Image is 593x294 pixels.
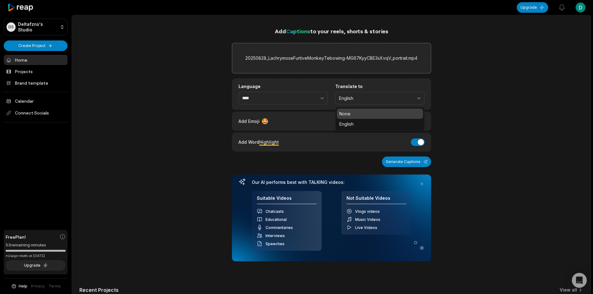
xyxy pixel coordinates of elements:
[266,233,285,238] span: Interviews
[4,107,68,119] span: Connect Socials
[286,28,310,35] span: Captions
[355,225,377,230] span: Live Videos
[346,195,406,204] h4: Not Suitable Videos
[266,217,287,222] span: Educational
[238,138,279,146] div: Add Word
[560,287,577,293] a: View all
[6,260,66,271] button: Upgrade
[4,96,68,106] a: Calendar
[232,27,431,35] h1: Add to your reels, shorts & stories
[4,66,68,77] a: Projects
[31,283,45,289] a: Privacy
[517,2,548,13] button: Upgrade
[6,242,66,248] div: 53 remaining minutes
[7,22,16,32] div: DS
[257,195,317,204] h4: Suitable Videos
[382,156,431,167] button: Generate Captions
[339,121,421,127] p: English
[4,55,68,65] a: Home
[335,92,425,105] button: English
[252,180,411,185] h3: Our AI performs best with TALKING videos:
[6,254,66,258] div: *Usage resets on [DATE]
[4,40,68,51] button: Create Project
[259,139,279,145] span: Highlight
[266,241,285,246] span: Speeches
[266,225,293,230] span: Commentaries
[6,234,26,240] span: Free Plan!
[4,78,68,88] a: Brand template
[261,117,268,125] span: 🤩
[355,217,380,222] span: Music Videos
[11,283,27,289] button: Help
[19,283,27,289] span: Help
[238,84,328,89] label: Language
[335,107,425,131] div: English
[355,209,380,214] span: Vlogs videos
[266,209,284,214] span: Chatcasts
[18,21,57,33] p: Deltafzns's Studio
[339,110,421,117] p: None
[49,283,61,289] a: Terms
[79,287,119,293] h2: Recent Projects
[238,118,260,124] span: Add Emoji
[339,96,412,101] span: English
[245,54,417,62] label: 20250828_LachrymoseFurtiveMonkeyTebowing-MG67KyyCBE3sXvqV_portrait.mp4
[335,84,425,89] label: Translate to
[572,273,587,288] div: Open Intercom Messenger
